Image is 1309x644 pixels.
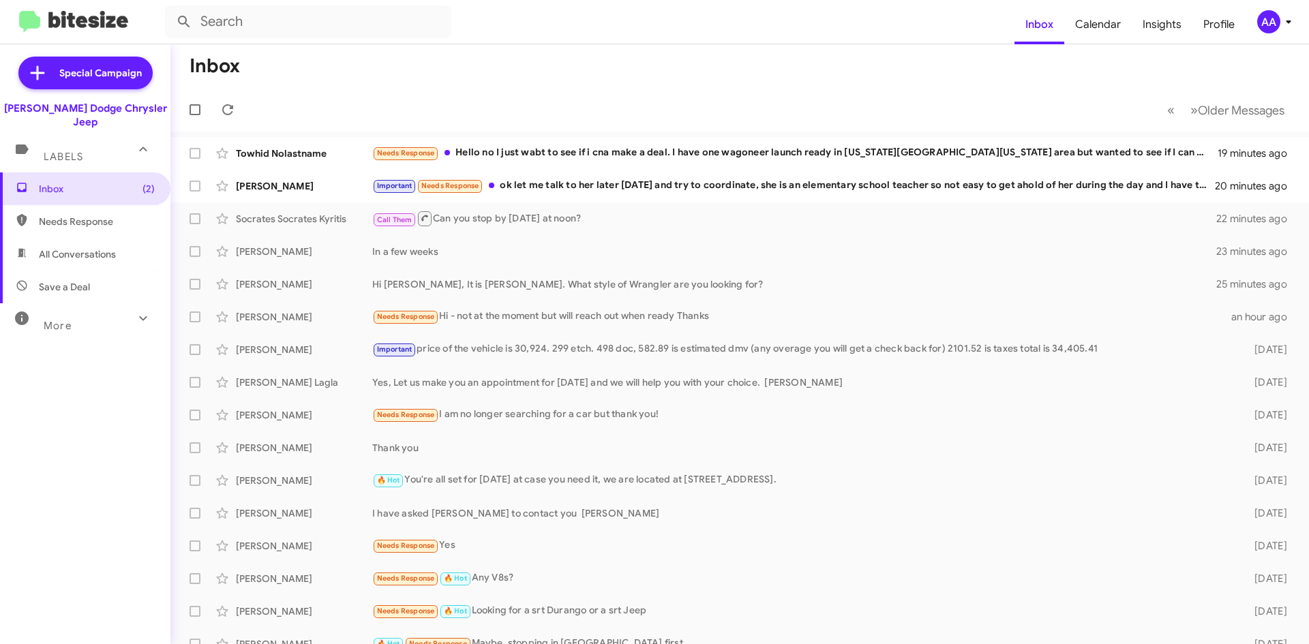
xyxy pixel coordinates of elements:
a: Profile [1192,5,1246,44]
div: Looking for a srt Durango or a srt Jeep [372,603,1233,619]
span: Call Them [377,215,412,224]
div: [DATE] [1233,441,1298,455]
span: Labels [44,151,83,163]
span: Special Campaign [59,66,142,80]
span: Important [377,345,412,354]
h1: Inbox [190,55,240,77]
div: ok let me talk to her later [DATE] and try to coordinate, she is an elementary school teacher so ... [372,178,1216,194]
div: [PERSON_NAME] Lagla [236,375,372,389]
div: 20 minutes ago [1216,179,1298,193]
div: [PERSON_NAME] [236,179,372,193]
span: Older Messages [1198,103,1284,118]
button: AA [1246,10,1294,33]
div: [PERSON_NAME] [236,408,372,422]
span: Save a Deal [39,280,90,294]
span: Inbox [39,182,155,196]
div: [DATE] [1233,375,1298,389]
span: 🔥 Hot [444,574,467,583]
span: Needs Response [377,607,435,615]
span: (2) [142,182,155,196]
a: Inbox [1014,5,1064,44]
div: [DATE] [1233,539,1298,553]
div: AA [1257,10,1280,33]
div: [DATE] [1233,604,1298,618]
div: [PERSON_NAME] [236,539,372,553]
span: Needs Response [377,410,435,419]
div: Hello no I just wabt to see if i cna make a deal. I have one wagoneer launch ready in [US_STATE][... [372,145,1218,161]
div: [PERSON_NAME] [236,277,372,291]
div: You're all set for [DATE] at case you need it, we are located at [STREET_ADDRESS]. [372,472,1233,488]
div: [DATE] [1233,474,1298,487]
div: [PERSON_NAME] [236,245,372,258]
div: I have asked [PERSON_NAME] to contact you [PERSON_NAME] [372,506,1233,520]
div: [DATE] [1233,506,1298,520]
button: Next [1182,96,1293,124]
span: « [1167,102,1175,119]
div: [PERSON_NAME] [236,441,372,455]
div: Yes, Let us make you an appointment for [DATE] and we will help you with your choice. [PERSON_NAME] [372,375,1233,389]
div: I am no longer searching for a car but thank you! [372,407,1233,423]
input: Search [165,5,451,38]
div: Thank you [372,441,1233,455]
div: In a few weeks [372,245,1216,258]
span: Important [377,181,412,190]
span: More [44,320,72,332]
div: [PERSON_NAME] [236,343,372,356]
span: 🔥 Hot [444,607,467,615]
div: Yes [372,538,1233,553]
span: Needs Response [377,312,435,321]
span: Needs Response [39,215,155,228]
div: [DATE] [1233,343,1298,356]
div: an hour ago [1231,310,1298,324]
a: Calendar [1064,5,1132,44]
div: [DATE] [1233,408,1298,422]
a: Special Campaign [18,57,153,89]
div: Socrates Socrates Kyritis [236,212,372,226]
div: Can you stop by [DATE] at noon? [372,210,1216,227]
span: 🔥 Hot [377,476,400,485]
div: Towhid Nolastname [236,147,372,160]
div: Hi - not at the moment but will reach out when ready Thanks [372,309,1231,324]
div: 23 minutes ago [1216,245,1298,258]
div: [PERSON_NAME] [236,474,372,487]
div: 25 minutes ago [1216,277,1298,291]
div: 22 minutes ago [1216,212,1298,226]
div: Any V8s? [372,570,1233,586]
span: Needs Response [377,541,435,550]
div: [DATE] [1233,572,1298,585]
a: Insights [1132,5,1192,44]
span: Needs Response [421,181,479,190]
div: [PERSON_NAME] [236,310,372,324]
span: Needs Response [377,574,435,583]
div: price of the vehicle is 30,924. 299 etch. 498 doc, 582.89 is estimated dmv (any overage you will ... [372,341,1233,357]
div: [PERSON_NAME] [236,604,372,618]
div: [PERSON_NAME] [236,506,372,520]
div: 19 minutes ago [1218,147,1298,160]
button: Previous [1159,96,1183,124]
span: Needs Response [377,149,435,157]
span: » [1190,102,1198,119]
div: Hi [PERSON_NAME], It is [PERSON_NAME]. What style of Wrangler are you looking for? [372,277,1216,291]
nav: Page navigation example [1160,96,1293,124]
div: [PERSON_NAME] [236,572,372,585]
span: All Conversations [39,247,116,261]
